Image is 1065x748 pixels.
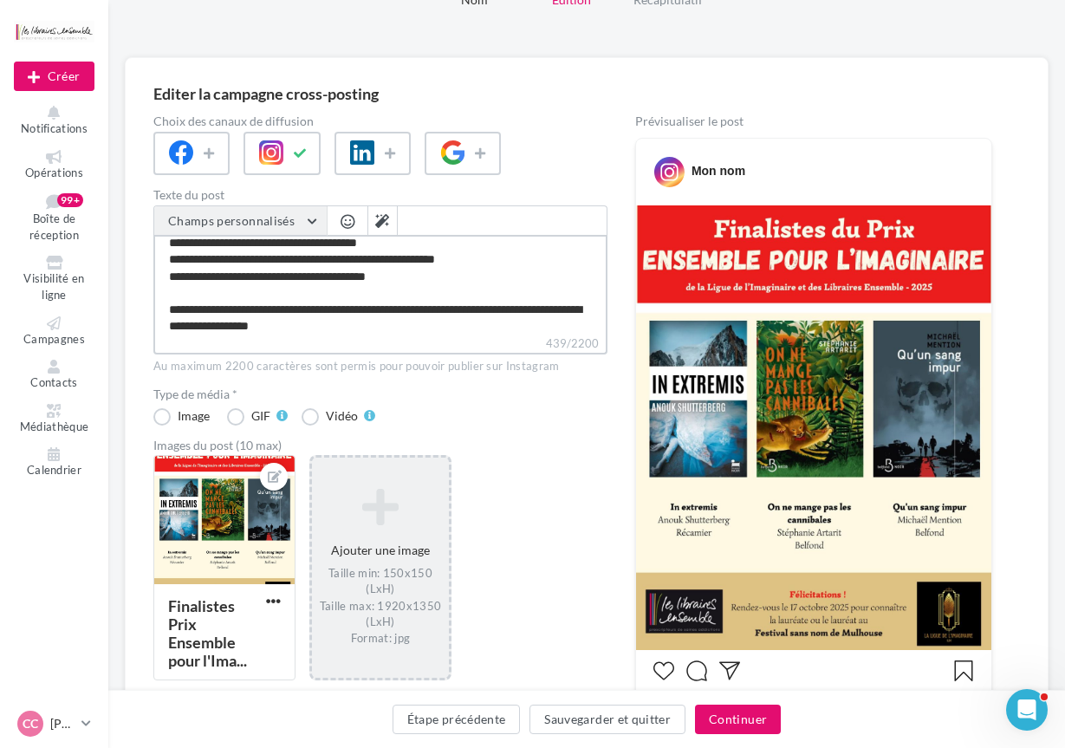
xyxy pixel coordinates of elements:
button: Créer [14,62,94,91]
div: GIF [251,410,270,422]
div: Image [178,410,210,422]
svg: J’aime [653,660,674,681]
a: Boîte de réception99+ [14,190,94,245]
div: Nouvelle campagne [14,62,94,91]
span: Opérations [25,166,83,179]
a: Contacts [14,356,94,394]
a: Calendrier [14,444,94,481]
div: Mon nom [692,162,745,179]
label: Type de média * [153,388,607,400]
span: Boîte de réception [29,212,79,243]
label: Texte du post [153,189,607,201]
a: CC [PERSON_NAME] [14,707,94,740]
div: Au maximum 2200 caractères sont permis pour pouvoir publier sur Instagram [153,359,607,374]
span: Visibilité en ligne [23,272,84,302]
label: Choix des canaux de diffusion [153,115,607,127]
button: Étape précédente [393,705,521,734]
button: Notifications [14,102,94,140]
span: Campagnes [23,332,85,346]
span: Contacts [30,375,78,389]
span: Médiathèque [20,420,89,433]
div: Vidéo [326,410,358,422]
svg: Commenter [686,660,707,681]
button: Champs personnalisés [154,206,327,236]
a: Visibilité en ligne [14,252,94,305]
svg: Enregistrer [953,660,974,681]
a: Opérations [14,146,94,184]
button: Continuer [695,705,781,734]
a: Médiathèque [14,400,94,438]
div: Images du post (10 max) [153,439,607,452]
div: 99+ [57,193,83,207]
button: Sauvegarder et quitter [529,705,685,734]
a: Campagnes [14,313,94,350]
div: Editer la campagne cross-posting [153,86,379,101]
span: CC [23,715,38,732]
p: [PERSON_NAME] [50,715,75,732]
div: Finalistes Prix Ensemble pour l'Ima... [168,596,247,670]
span: Calendrier [27,463,81,477]
label: 439/2200 [153,335,607,354]
span: Champs personnalisés [168,213,295,228]
svg: Partager la publication [719,660,740,681]
div: Prévisualiser le post [635,115,992,127]
span: Notifications [21,121,88,135]
iframe: Intercom live chat [1006,689,1048,731]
